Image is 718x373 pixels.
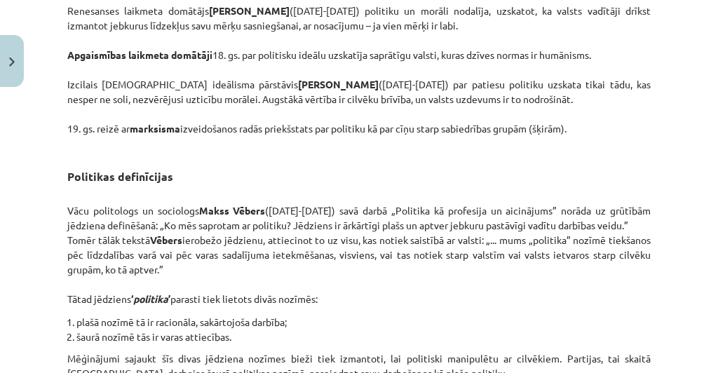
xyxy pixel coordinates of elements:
[67,189,651,306] p: Vācu politologs un sociologs ([DATE]-[DATE]) savā darbā „Politika kā profesija un aicinājums” nor...
[76,315,651,330] li: plašā nozīmē tā ir racionāla, sakārtojoša darbība;
[67,48,212,61] strong: Apgaismības laikmeta domātāji
[150,233,182,246] strong: Vēbers
[9,57,15,67] img: icon-close-lesson-0947bae3869378f0d4975bcd49f059093ad1ed9edebbc8119c70593378902aed.svg
[131,292,170,305] strong: ‘ ’
[76,330,651,344] li: šaurā nozīmē tās ir varas attiecības.
[199,204,266,217] strong: Makss Vēbers
[67,169,173,184] strong: Politikas definīcijas
[298,78,379,90] strong: [PERSON_NAME]
[130,122,180,135] strong: marksisma
[133,292,168,305] em: politika
[209,4,290,17] strong: [PERSON_NAME]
